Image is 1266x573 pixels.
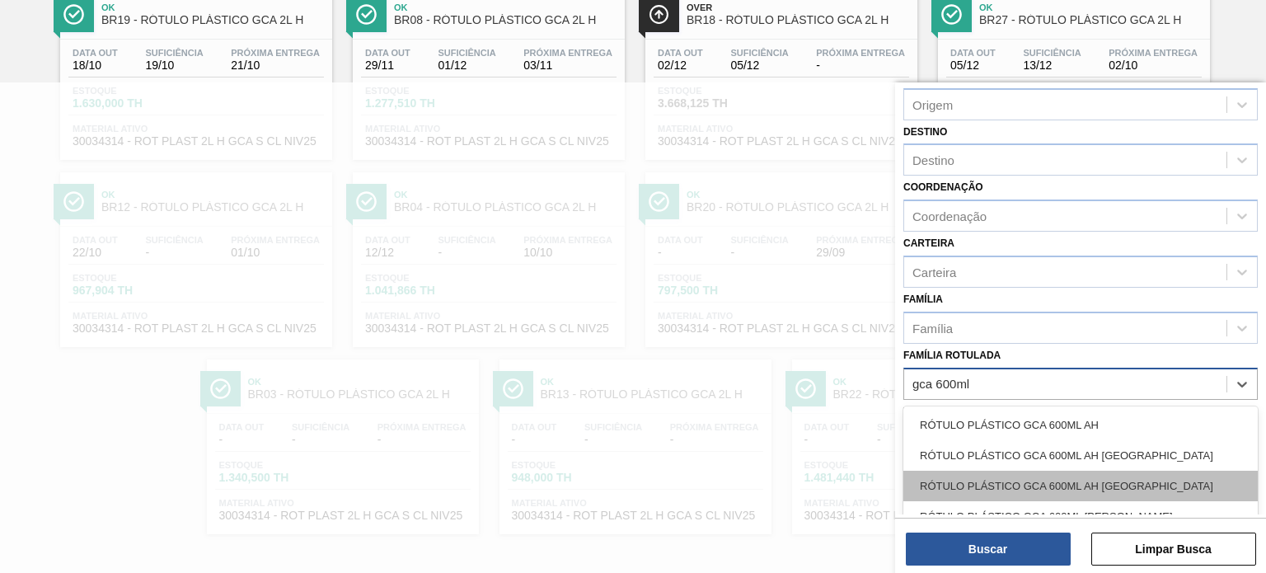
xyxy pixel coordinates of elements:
span: Suficiência [730,48,788,58]
span: 02/12 [658,59,703,72]
span: 18/10 [73,59,118,72]
span: 29/11 [365,59,410,72]
div: Origem [912,97,953,111]
span: Próxima Entrega [231,48,320,58]
span: BR08 - RÓTULO PLÁSTICO GCA 2L H [394,14,617,26]
div: Coordenação [912,209,987,223]
div: Carteira [912,265,956,279]
span: - [816,59,905,72]
span: BR19 - RÓTULO PLÁSTICO GCA 2L H [101,14,324,26]
div: RÓTULO PLÁSTICO GCA 600ML AH [GEOGRAPHIC_DATA] [903,471,1258,501]
span: 01/12 [438,59,495,72]
span: Data out [73,48,118,58]
span: 02/10 [1109,59,1198,72]
span: Suficiência [438,48,495,58]
label: Família [903,294,943,305]
label: Carteira [903,237,954,249]
span: Data out [950,48,996,58]
span: 05/12 [950,59,996,72]
div: RÓTULO PLÁSTICO GCA 600ML AH [903,410,1258,440]
div: Destino [912,153,954,167]
span: Suficiência [145,48,203,58]
span: 19/10 [145,59,203,72]
span: 21/10 [231,59,320,72]
label: Coordenação [903,181,983,193]
span: Data out [365,48,410,58]
label: Material ativo [903,406,986,417]
span: Over [687,2,909,12]
span: Próxima Entrega [1109,48,1198,58]
span: Ok [394,2,617,12]
label: Destino [903,126,947,138]
span: 13/12 [1023,59,1081,72]
img: Ícone [941,4,962,25]
span: 05/12 [730,59,788,72]
span: Data out [658,48,703,58]
span: Ok [101,2,324,12]
img: Ícone [63,4,84,25]
label: Família Rotulada [903,350,1001,361]
span: 03/11 [523,59,612,72]
span: Suficiência [1023,48,1081,58]
span: BR27 - RÓTULO PLÁSTICO GCA 2L H [979,14,1202,26]
span: Próxima Entrega [816,48,905,58]
span: BR18 - RÓTULO PLÁSTICO GCA 2L H [687,14,909,26]
div: RÓTULO PLÁSTICO GCA 600ML [PERSON_NAME] [903,501,1258,532]
img: Ícone [649,4,669,25]
img: Ícone [356,4,377,25]
span: Próxima Entrega [523,48,612,58]
div: Família [912,321,953,335]
span: Ok [979,2,1202,12]
div: RÓTULO PLÁSTICO GCA 600ML AH [GEOGRAPHIC_DATA] [903,440,1258,471]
